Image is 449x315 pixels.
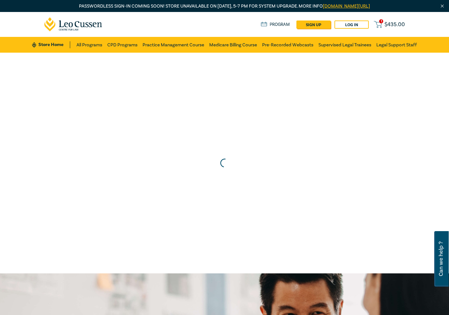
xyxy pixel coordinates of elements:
img: Close [440,3,445,9]
a: Store Home [32,41,70,48]
a: Practice Management Course [143,37,204,53]
a: Medicare Billing Course [209,37,257,53]
span: Can we help ? [438,235,444,283]
a: [DOMAIN_NAME][URL] [323,3,370,9]
span: $ 435.00 [384,21,405,28]
a: Pre-Recorded Webcasts [262,37,313,53]
a: Log in [334,20,369,29]
a: CPD Programs [107,37,138,53]
a: All Programs [76,37,102,53]
a: sign up [296,20,331,29]
a: Program [261,21,290,28]
p: Passwordless sign-in coming soon! Store unavailable on [DATE], 5–7 PM for system upgrade. More info [44,3,405,10]
a: Supervised Legal Trainees [318,37,371,53]
a: Legal Support Staff [376,37,417,53]
span: 1 [379,19,383,23]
